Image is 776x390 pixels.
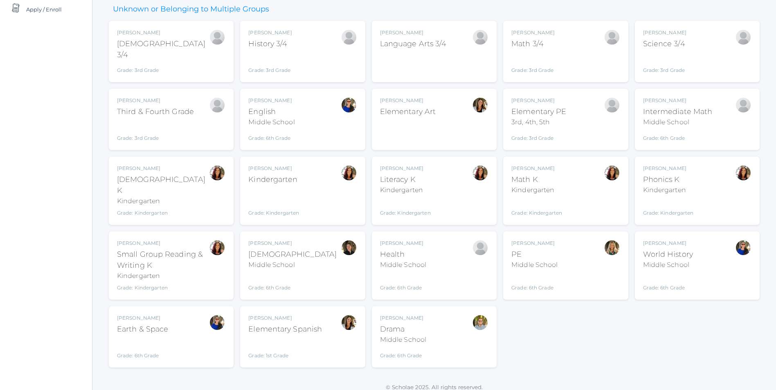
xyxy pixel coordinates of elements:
[26,1,62,18] span: Apply / Enroll
[248,29,292,36] div: [PERSON_NAME]
[511,273,558,291] div: Grade: 6th Grade
[511,53,555,74] div: Grade: 3rd Grade
[604,165,620,181] div: Gina Pecor
[117,106,194,117] div: Third & Fourth Grade
[511,117,566,127] div: 3rd, 4th, 5th
[643,106,713,117] div: Intermediate Math
[248,240,337,247] div: [PERSON_NAME]
[117,121,194,142] div: Grade: 3rd Grade
[643,130,713,142] div: Grade: 6th Grade
[735,165,751,181] div: Gina Pecor
[643,117,713,127] div: Middle School
[511,185,562,195] div: Kindergarten
[511,249,558,260] div: PE
[248,324,322,335] div: Elementary Spanish
[380,273,426,291] div: Grade: 6th Grade
[511,130,566,142] div: Grade: 3rd Grade
[248,106,295,117] div: English
[643,198,694,217] div: Grade: Kindergarten
[643,174,694,185] div: Phonics K
[117,324,168,335] div: Earth & Space
[643,53,686,74] div: Grade: 3rd Grade
[643,29,686,36] div: [PERSON_NAME]
[117,314,168,322] div: [PERSON_NAME]
[117,240,209,247] div: [PERSON_NAME]
[380,314,426,322] div: [PERSON_NAME]
[117,196,209,206] div: Kindergarten
[209,240,225,256] div: Gina Pecor
[472,97,488,113] div: Amber Farnes
[117,284,209,291] div: Grade: Kindergarten
[472,29,488,45] div: Joshua Bennett
[380,29,447,36] div: [PERSON_NAME]
[643,97,713,104] div: [PERSON_NAME]
[511,260,558,270] div: Middle School
[117,249,209,271] div: Small Group Reading & Writing K
[735,29,751,45] div: Joshua Bennett
[511,174,562,185] div: Math K
[209,29,225,45] div: Joshua Bennett
[604,240,620,256] div: Claudia Marosz
[380,38,447,49] div: Language Arts 3/4
[248,174,299,185] div: Kindergarten
[117,38,209,61] div: [DEMOGRAPHIC_DATA] 3/4
[209,314,225,331] div: Stephanie Todhunter
[248,249,337,260] div: [DEMOGRAPHIC_DATA]
[117,174,209,196] div: [DEMOGRAPHIC_DATA] K
[341,314,357,331] div: Amber Farnes
[117,64,209,74] div: Grade: 3rd Grade
[511,165,562,172] div: [PERSON_NAME]
[643,165,694,172] div: [PERSON_NAME]
[209,165,225,181] div: Gina Pecor
[341,165,357,181] div: Gina Pecor
[380,335,426,345] div: Middle School
[117,209,209,217] div: Grade: Kindergarten
[248,38,292,49] div: History 3/4
[209,97,225,113] div: Joshua Bennett
[248,53,292,74] div: Grade: 3rd Grade
[248,188,299,217] div: Grade: Kindergarten
[248,338,322,359] div: Grade: 1st Grade
[604,97,620,113] div: Joshua Bennett
[735,240,751,256] div: Stephanie Todhunter
[380,97,436,104] div: [PERSON_NAME]
[643,260,693,270] div: Middle School
[248,314,322,322] div: [PERSON_NAME]
[117,338,168,359] div: Grade: 6th Grade
[511,240,558,247] div: [PERSON_NAME]
[643,240,693,247] div: [PERSON_NAME]
[117,271,209,281] div: Kindergarten
[248,117,295,127] div: Middle School
[380,165,431,172] div: [PERSON_NAME]
[604,29,620,45] div: Joshua Bennett
[472,165,488,181] div: Gina Pecor
[380,174,431,185] div: Literacy K
[380,249,426,260] div: Health
[511,198,562,217] div: Grade: Kindergarten
[511,97,566,104] div: [PERSON_NAME]
[643,249,693,260] div: World History
[380,324,426,335] div: Drama
[380,198,431,217] div: Grade: Kindergarten
[472,314,488,331] div: Kylen Braileanu
[380,185,431,195] div: Kindergarten
[248,97,295,104] div: [PERSON_NAME]
[380,240,426,247] div: [PERSON_NAME]
[341,29,357,45] div: Joshua Bennett
[472,240,488,256] div: Alexia Hemingway
[109,5,273,13] h3: Unknown or Belonging to Multiple Groups
[341,97,357,113] div: Stephanie Todhunter
[248,130,295,142] div: Grade: 6th Grade
[511,38,555,49] div: Math 3/4
[117,29,209,36] div: [PERSON_NAME]
[380,106,436,117] div: Elementary Art
[380,260,426,270] div: Middle School
[117,97,194,104] div: [PERSON_NAME]
[117,165,209,172] div: [PERSON_NAME]
[248,260,337,270] div: Middle School
[643,185,694,195] div: Kindergarten
[511,106,566,117] div: Elementary PE
[643,38,686,49] div: Science 3/4
[248,273,337,291] div: Grade: 6th Grade
[735,97,751,113] div: Bonnie Posey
